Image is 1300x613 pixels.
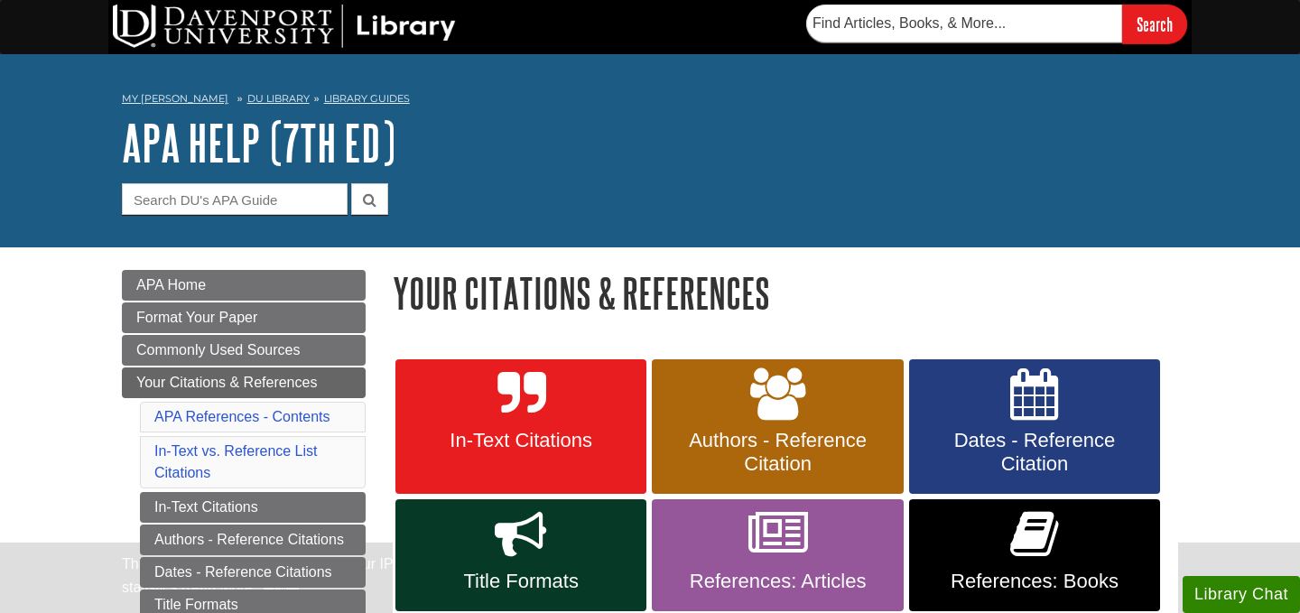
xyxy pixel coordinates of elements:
a: Title Formats [395,499,646,611]
a: Authors - Reference Citation [652,359,903,495]
form: Searches DU Library's articles, books, and more [806,5,1187,43]
a: Dates - Reference Citations [140,557,366,588]
span: Your Citations & References [136,375,317,390]
a: My [PERSON_NAME] [122,91,228,107]
a: APA References - Contents [154,409,330,424]
span: In-Text Citations [409,429,633,452]
a: Commonly Used Sources [122,335,366,366]
input: Search DU's APA Guide [122,183,348,215]
a: Format Your Paper [122,302,366,333]
a: Library Guides [324,92,410,105]
a: APA Home [122,270,366,301]
a: Your Citations & References [122,367,366,398]
a: APA Help (7th Ed) [122,115,395,171]
span: Format Your Paper [136,310,257,325]
span: APA Home [136,277,206,293]
h1: Your Citations & References [393,270,1178,316]
span: Title Formats [409,570,633,593]
a: Dates - Reference Citation [909,359,1160,495]
a: In-Text vs. Reference List Citations [154,443,318,480]
a: Authors - Reference Citations [140,525,366,555]
a: References: Books [909,499,1160,611]
input: Find Articles, Books, & More... [806,5,1122,42]
button: Library Chat [1183,576,1300,613]
a: References: Articles [652,499,903,611]
span: Authors - Reference Citation [665,429,889,476]
a: In-Text Citations [395,359,646,495]
span: References: Articles [665,570,889,593]
span: Dates - Reference Citation [923,429,1147,476]
img: DU Library [113,5,456,48]
span: Commonly Used Sources [136,342,300,358]
input: Search [1122,5,1187,43]
span: References: Books [923,570,1147,593]
a: DU Library [247,92,310,105]
nav: breadcrumb [122,87,1178,116]
a: In-Text Citations [140,492,366,523]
